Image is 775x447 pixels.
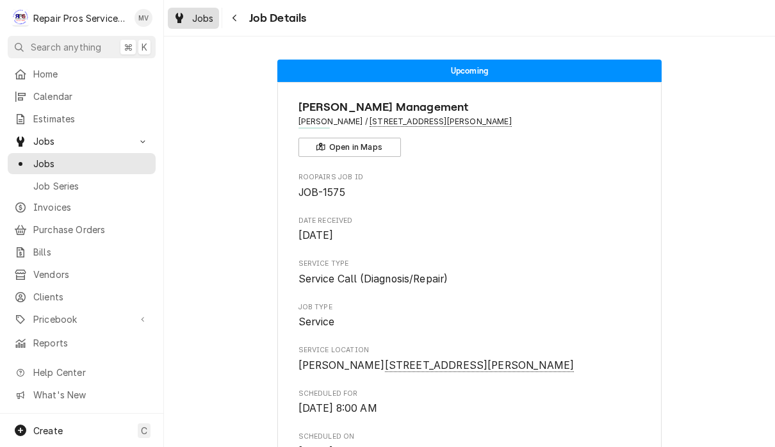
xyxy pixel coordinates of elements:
div: R [12,9,29,27]
span: Home [33,67,149,81]
div: Service Type [298,259,641,286]
a: Home [8,63,156,85]
a: Jobs [168,8,219,29]
span: Date Received [298,216,641,226]
span: [PERSON_NAME] [298,359,575,372]
div: Repair Pros Services Inc's Avatar [12,9,29,27]
a: Reports [8,332,156,354]
span: JOB-1575 [298,186,345,199]
span: Jobs [33,134,130,148]
span: Job Type [298,314,641,330]
span: Name [298,99,641,116]
span: Scheduled On [298,432,641,442]
span: Upcoming [451,67,488,75]
span: Address [298,116,641,127]
div: Mindy Volker's Avatar [135,9,152,27]
span: [DATE] [298,229,334,241]
span: Job Series [33,179,149,193]
span: Service Type [298,272,641,287]
a: Bills [8,241,156,263]
a: Go to Jobs [8,131,156,152]
span: Job Type [298,302,641,313]
a: Job Series [8,175,156,197]
span: Service Location [298,345,641,355]
button: Search anything⌘K [8,36,156,58]
span: Vendors [33,268,149,281]
div: Scheduled For [298,389,641,416]
a: Clients [8,286,156,307]
span: Scheduled For [298,389,641,399]
span: Estimates [33,112,149,126]
span: Search anything [31,40,101,54]
div: Date Received [298,216,641,243]
span: Service Call (Diagnosis/Repair) [298,273,448,285]
a: Go to What's New [8,384,156,405]
div: MV [135,9,152,27]
a: Estimates [8,108,156,129]
span: Reports [33,336,149,350]
a: Go to Pricebook [8,309,156,330]
span: Invoices [33,200,149,214]
button: Navigate back [225,8,245,28]
span: Roopairs Job ID [298,185,641,200]
span: Roopairs Job ID [298,172,641,183]
span: What's New [33,388,148,402]
div: Status [277,60,662,82]
button: Open in Maps [298,138,401,157]
span: Service [298,316,335,328]
span: K [142,40,147,54]
span: Clients [33,290,149,304]
span: [DATE] 8:00 AM [298,402,377,414]
span: Service Type [298,259,641,269]
span: Help Center [33,366,148,379]
div: Job Type [298,302,641,330]
span: Calendar [33,90,149,103]
div: Repair Pros Services Inc [33,12,127,25]
span: Date Received [298,228,641,243]
a: Calendar [8,86,156,107]
span: C [141,424,147,437]
span: Create [33,425,63,436]
a: Jobs [8,153,156,174]
span: Jobs [192,12,214,25]
span: Job Details [245,10,307,27]
div: Service Location [298,345,641,373]
span: Scheduled For [298,401,641,416]
span: ⌘ [124,40,133,54]
span: Purchase Orders [33,223,149,236]
a: Vendors [8,264,156,285]
span: Pricebook [33,313,130,326]
a: Go to Help Center [8,362,156,383]
div: Roopairs Job ID [298,172,641,200]
span: Service Location [298,358,641,373]
span: Jobs [33,157,149,170]
a: Invoices [8,197,156,218]
span: Bills [33,245,149,259]
a: Purchase Orders [8,219,156,240]
div: Client Information [298,99,641,157]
